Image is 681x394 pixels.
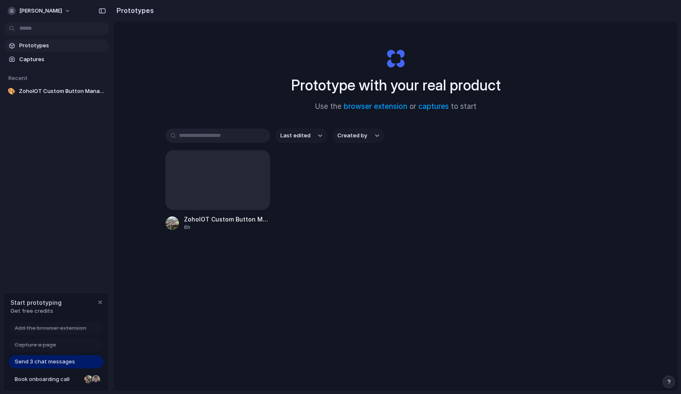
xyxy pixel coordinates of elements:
[315,101,476,112] span: Use the or to start
[10,298,62,307] span: Start prototyping
[83,374,93,384] div: Nicole Kubica
[4,85,109,98] a: 🎨ZohoIOT Custom Button Management
[19,55,106,64] span: Captures
[275,129,327,143] button: Last edited
[332,129,384,143] button: Created by
[19,7,62,15] span: [PERSON_NAME]
[15,358,75,366] span: Send 3 chat messages
[4,39,109,52] a: Prototypes
[184,215,270,224] span: ZohoIOT Custom Button Management
[19,41,106,50] span: Prototypes
[344,102,407,111] a: browser extension
[91,374,101,384] div: Christian Iacullo
[4,4,75,18] button: [PERSON_NAME]
[15,341,56,349] span: Capture a page
[15,375,81,384] span: Book onboarding call
[8,87,16,95] div: 🎨
[337,131,367,140] span: Created by
[9,373,104,386] a: Book onboarding call
[4,53,109,66] a: Captures
[184,224,270,231] div: 6h
[8,75,28,81] span: Recent
[113,5,154,15] h2: Prototypes
[19,87,106,95] span: ZohoIOT Custom Button Management
[280,131,311,140] span: Last edited
[10,307,62,315] span: Get free credits
[166,150,270,231] a: ZohoIOT Custom Button Management6h
[418,102,449,111] a: captures
[291,74,501,96] h1: Prototype with your real product
[15,324,86,332] span: Add the browser extension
